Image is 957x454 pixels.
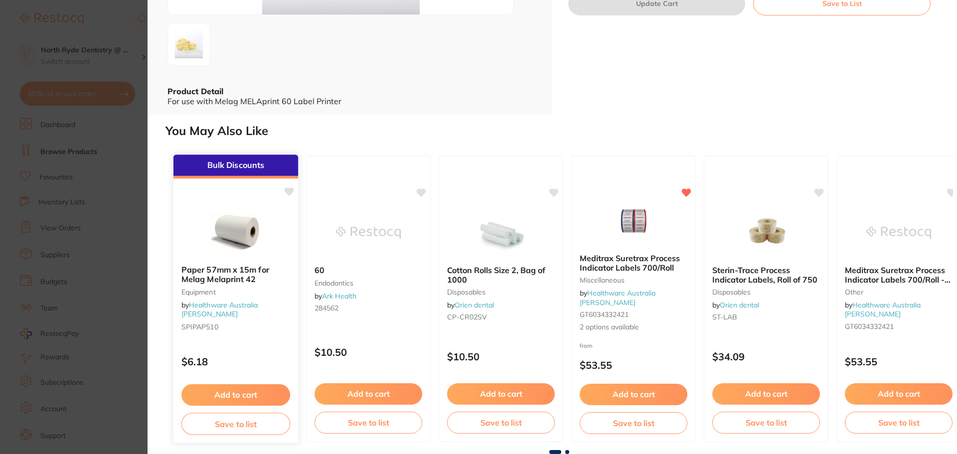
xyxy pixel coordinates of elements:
p: $10.50 [315,346,422,358]
b: Meditrax Suretrax Process Indicator Labels 700/Roll - Blue [845,266,953,284]
span: by [315,292,356,301]
small: GT6034332421 [580,310,687,318]
p: $53.55 [845,356,953,367]
small: other [845,288,953,296]
button: Save to list [447,412,555,434]
small: CP-CR02SV [447,313,555,321]
a: Orien dental [455,301,494,309]
span: by [845,301,921,318]
div: Bulk Discounts [173,154,298,178]
img: Sterin-Trace Process Indicator Labels, Roll of 750 [734,208,798,258]
p: $34.09 [712,351,820,362]
b: Paper 57mm x 15m for Melag Melaprint 42 [181,266,290,284]
button: Add to cart [845,383,953,404]
button: Add to cart [447,383,555,404]
button: Save to list [580,412,687,434]
small: disposables [712,288,820,296]
b: Cotton Rolls Size 2, Bag of 1000 [447,266,555,284]
span: from [580,342,593,349]
p: $53.55 [580,359,687,371]
small: miscellaneous [580,276,687,284]
button: Add to cart [712,383,820,404]
button: Add to cart [181,384,290,406]
small: Equipment [181,288,290,296]
b: 60 [315,266,422,275]
img: Paper 57mm x 15m for Melag Melaprint 42 [203,207,268,257]
div: For use with Melag MELAprint 60 Label Printer [167,97,532,106]
p: $6.18 [181,356,290,368]
a: Orien dental [720,301,759,309]
b: Meditrax Suretrax Process Indicator Labels 700/Roll [580,254,687,272]
img: cG5n [171,26,207,62]
span: by [181,301,258,319]
b: Sterin-Trace Process Indicator Labels, Roll of 750 [712,266,820,284]
span: by [712,301,759,309]
button: Add to cart [580,384,687,405]
img: Meditrax Suretrax Process Indicator Labels 700/Roll - Blue [866,208,931,258]
small: GT6034332421 [845,322,953,330]
button: Save to list [315,412,422,434]
small: ST-LAB [712,313,820,321]
button: Save to list [712,412,820,434]
b: Product Detail [167,86,223,96]
img: Cotton Rolls Size 2, Bag of 1000 [469,208,533,258]
span: by [580,289,655,306]
button: Save to list [181,413,290,435]
p: $10.50 [447,351,555,362]
small: disposables [447,288,555,296]
a: Healthware Australia [PERSON_NAME] [181,301,258,319]
a: Healthware Australia [PERSON_NAME] [845,301,921,318]
small: endodontics [315,279,422,287]
a: Healthware Australia [PERSON_NAME] [580,289,655,306]
h2: You May Also Like [165,124,953,138]
button: Add to cart [315,383,422,404]
a: Ark Health [322,292,356,301]
span: by [447,301,494,309]
span: 2 options available [580,322,687,332]
img: 60 [336,208,401,258]
small: 284562 [315,304,422,312]
button: Save to list [845,412,953,434]
small: SPIPAP510 [181,322,290,330]
img: Meditrax Suretrax Process Indicator Labels 700/Roll [601,196,666,246]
